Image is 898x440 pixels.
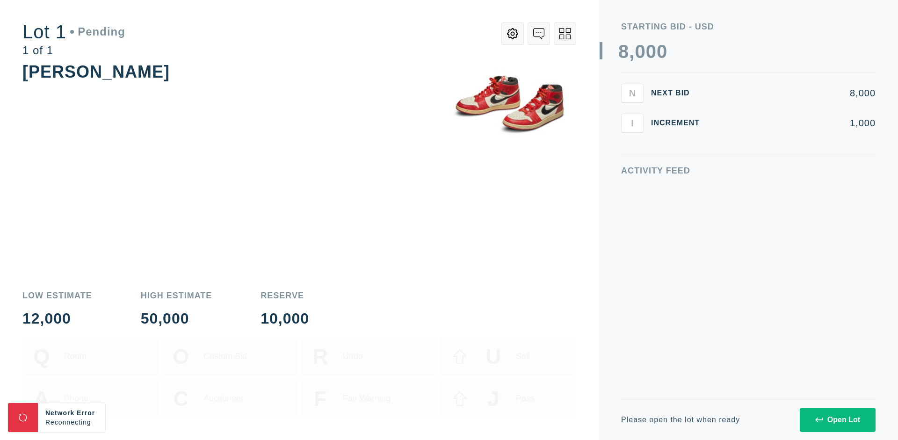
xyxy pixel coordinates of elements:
[45,408,98,418] div: Network Error
[651,119,707,127] div: Increment
[651,89,707,97] div: Next Bid
[621,22,876,31] div: Starting Bid - USD
[631,117,634,128] span: I
[22,291,92,300] div: Low Estimate
[261,311,309,326] div: 10,000
[22,22,125,41] div: Lot 1
[91,418,94,426] span: .
[141,311,212,326] div: 50,000
[800,408,876,432] button: Open Lot
[70,26,125,37] div: Pending
[635,42,645,61] div: 0
[95,418,98,426] span: .
[646,42,657,61] div: 0
[621,114,644,132] button: I
[618,42,629,61] div: 8
[22,311,92,326] div: 12,000
[621,166,876,175] div: Activity Feed
[815,416,860,424] div: Open Lot
[22,62,170,81] div: [PERSON_NAME]
[141,291,212,300] div: High Estimate
[22,45,125,56] div: 1 of 1
[629,42,635,229] div: ,
[45,418,98,427] div: Reconnecting
[261,291,309,300] div: Reserve
[715,118,876,128] div: 1,000
[621,416,740,424] div: Please open the lot when ready
[621,84,644,102] button: N
[629,87,636,98] span: N
[93,418,95,426] span: .
[657,42,667,61] div: 0
[715,88,876,98] div: 8,000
